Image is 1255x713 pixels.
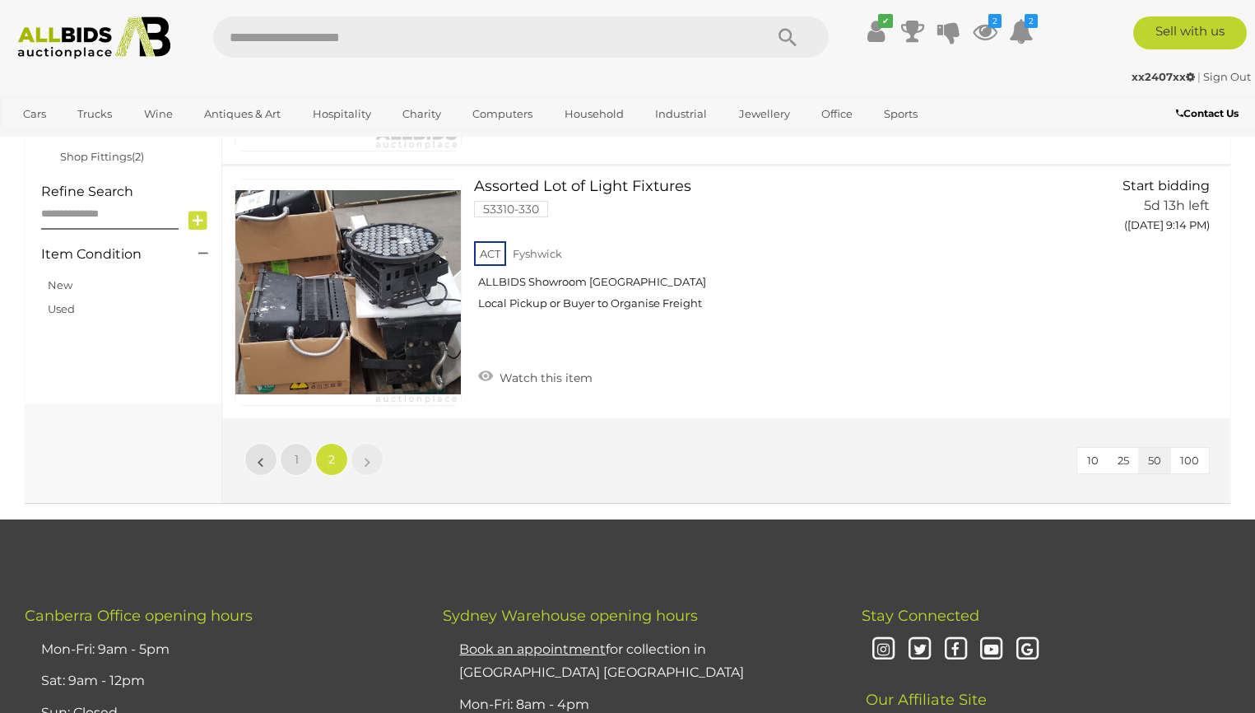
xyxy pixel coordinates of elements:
a: Jewellery [728,100,801,128]
button: 100 [1170,448,1209,473]
span: (2) [132,150,144,163]
i: Youtube [978,636,1006,664]
i: Google [1013,636,1042,664]
span: Start bidding [1123,178,1210,193]
u: Book an appointment [459,641,606,657]
a: Sports [873,100,928,128]
i: ✔ [878,14,893,28]
a: Assorted Lot of Light Fixtures 53310-330 ACT Fyshwick ALLBIDS Showroom [GEOGRAPHIC_DATA] Local Pi... [486,179,1050,323]
li: Sat: 9am - 12pm [37,665,402,697]
span: 25 [1118,454,1129,467]
a: Shop Fittings(2) [60,150,144,163]
a: Office [811,100,863,128]
strong: xx2407xx [1132,70,1195,83]
a: [GEOGRAPHIC_DATA] [12,128,151,155]
i: Instagram [870,636,899,664]
li: Mon-Fri: 9am - 5pm [37,634,402,666]
a: Wine [133,100,184,128]
a: xx2407xx [1132,70,1197,83]
span: 1 [295,452,299,467]
a: Start bidding 5d 13h left ([DATE] 9:14 PM) [1075,179,1214,241]
b: Contact Us [1176,107,1239,119]
a: New [48,278,72,291]
a: Contact Us [1176,105,1243,123]
a: Used [48,302,75,315]
span: Our Affiliate Site [862,666,987,709]
span: 100 [1180,454,1199,467]
a: Antiques & Art [193,100,291,128]
i: 2 [1025,14,1038,28]
span: Sydney Warehouse opening hours [443,607,698,625]
span: 2 [328,452,335,467]
button: Search [746,16,829,58]
span: Canberra Office opening hours [25,607,253,625]
a: » [351,443,383,476]
a: Household [554,100,634,128]
a: Cars [12,100,57,128]
a: Charity [392,100,452,128]
a: Trucks [67,100,123,128]
h4: Item Condition [41,247,174,262]
button: 10 [1077,448,1109,473]
i: 2 [988,14,1002,28]
h4: Refine Search [41,184,217,199]
a: 2 [315,443,348,476]
span: Stay Connected [862,607,979,625]
a: 1 [280,443,313,476]
a: « [244,443,277,476]
a: 2 [973,16,997,46]
i: Facebook [941,636,970,664]
a: ✔ [864,16,889,46]
a: 2 [1009,16,1034,46]
a: Computers [462,100,543,128]
a: Book an appointmentfor collection in [GEOGRAPHIC_DATA] [GEOGRAPHIC_DATA] [459,641,744,681]
a: Watch this item [474,364,597,389]
button: 25 [1108,448,1139,473]
span: 10 [1087,454,1099,467]
span: Watch this item [495,370,593,385]
i: Twitter [905,636,934,664]
a: Sell with us [1133,16,1246,49]
span: 50 [1148,454,1161,467]
button: 50 [1138,448,1171,473]
a: Hospitality [302,100,382,128]
img: Allbids.com.au [9,16,179,59]
span: | [1197,70,1201,83]
a: Industrial [644,100,718,128]
a: Sign Out [1203,70,1251,83]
